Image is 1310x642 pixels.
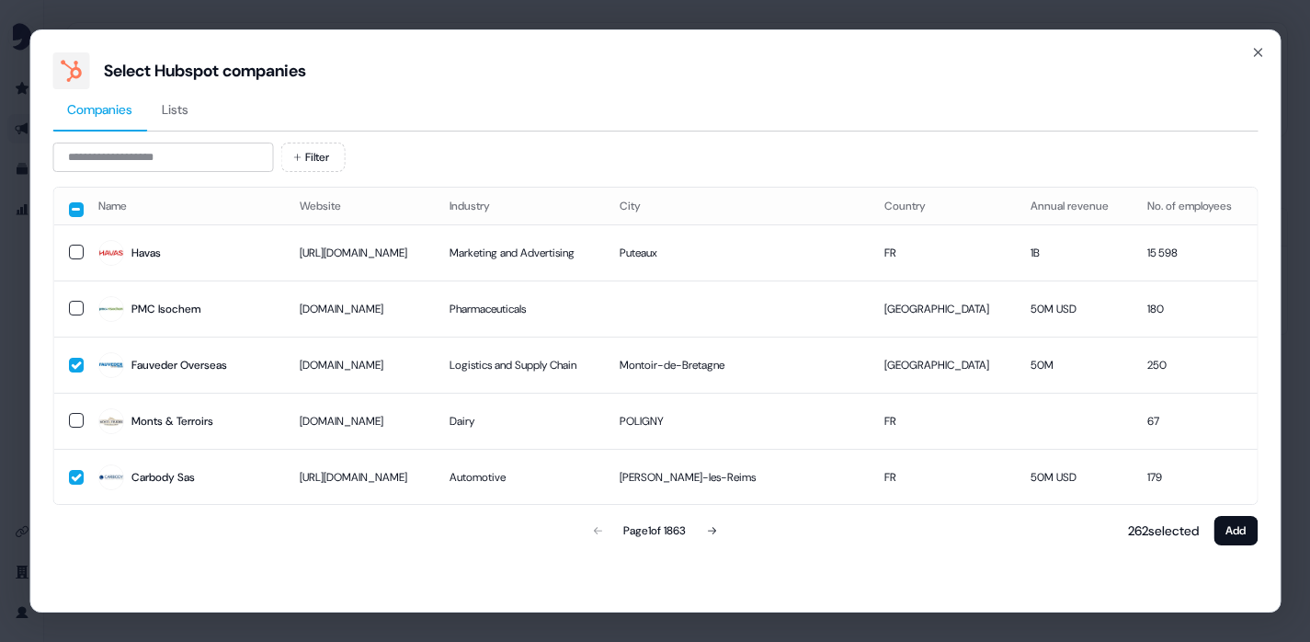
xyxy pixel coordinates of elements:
td: 67 [1133,393,1257,449]
td: 50M USD [1016,281,1133,337]
th: City [604,188,869,224]
span: Lists [162,100,188,119]
td: Automotive [434,449,604,505]
td: FR [870,449,1016,505]
td: [URL][DOMAIN_NAME] [285,224,434,281]
th: Name [83,188,285,224]
td: 179 [1133,449,1257,505]
div: PMC Isochem [131,300,199,318]
td: Puteaux [604,224,869,281]
th: Website [285,188,434,224]
div: Select Hubspot companies [104,60,306,82]
p: 262 selected [1121,522,1199,540]
th: Country [870,188,1016,224]
td: 50M [1016,337,1133,393]
td: Logistics and Supply Chain [434,337,604,393]
td: FR [870,224,1016,281]
th: No. of employees [1133,188,1257,224]
div: Havas [131,244,160,262]
span: Companies [67,100,132,119]
td: [GEOGRAPHIC_DATA] [870,281,1016,337]
td: [PERSON_NAME]-les-Reims [604,449,869,505]
div: Carbody Sas [131,468,194,487]
div: Fauveder Overseas [131,356,226,374]
td: 250 [1133,337,1257,393]
button: Add [1213,516,1258,545]
button: Filter [280,143,345,172]
div: Page 1 of 1863 [623,522,686,540]
td: [DOMAIN_NAME] [285,337,434,393]
td: [DOMAIN_NAME] [285,393,434,449]
td: [GEOGRAPHIC_DATA] [870,337,1016,393]
div: Monts & Terroirs [131,412,212,430]
td: Dairy [434,393,604,449]
td: 15 598 [1133,224,1257,281]
td: 1B [1016,224,1133,281]
td: FR [870,393,1016,449]
td: Montoir-de-Bretagne [604,337,869,393]
th: Annual revenue [1016,188,1133,224]
td: 180 [1133,281,1257,337]
th: Industry [434,188,604,224]
td: [URL][DOMAIN_NAME] [285,449,434,505]
td: POLIGNY [604,393,869,449]
td: Marketing and Advertising [434,224,604,281]
td: Pharmaceuticals [434,281,604,337]
td: [DOMAIN_NAME] [285,281,434,337]
td: 50M USD [1016,449,1133,505]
